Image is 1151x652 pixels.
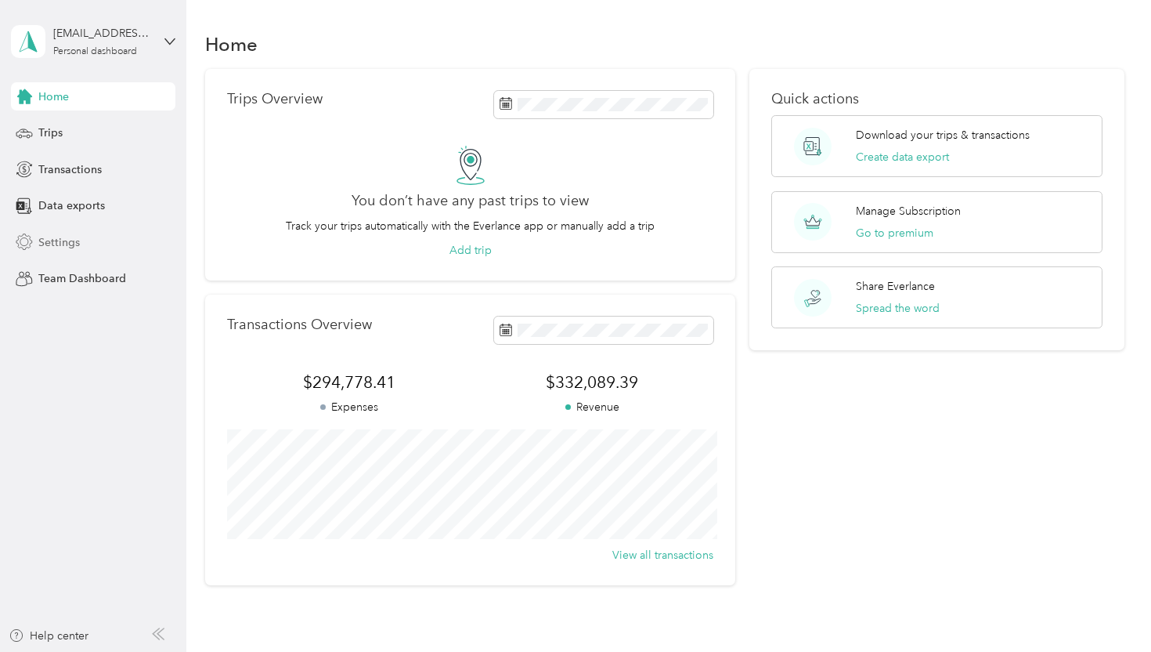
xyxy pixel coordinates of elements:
[205,36,258,53] h1: Home
[352,193,589,209] h2: You don’t have any past trips to view
[856,127,1030,143] p: Download your trips & transactions
[856,149,949,165] button: Create data export
[1063,564,1151,652] iframe: Everlance-gr Chat Button Frame
[227,399,471,415] p: Expenses
[53,25,151,42] div: [EMAIL_ADDRESS][DOMAIN_NAME]
[612,547,713,563] button: View all transactions
[856,225,933,241] button: Go to premium
[9,628,88,644] button: Help center
[471,399,714,415] p: Revenue
[856,203,961,219] p: Manage Subscription
[449,242,492,259] button: Add trip
[856,278,935,295] p: Share Everlance
[38,89,69,105] span: Home
[38,161,102,178] span: Transactions
[227,317,372,333] p: Transactions Overview
[38,197,105,214] span: Data exports
[38,125,63,141] span: Trips
[53,47,137,56] div: Personal dashboard
[856,300,940,317] button: Spread the word
[38,234,80,251] span: Settings
[227,371,471,393] span: $294,778.41
[38,270,126,287] span: Team Dashboard
[771,91,1102,107] p: Quick actions
[227,91,323,107] p: Trips Overview
[286,218,655,234] p: Track your trips automatically with the Everlance app or manually add a trip
[471,371,714,393] span: $332,089.39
